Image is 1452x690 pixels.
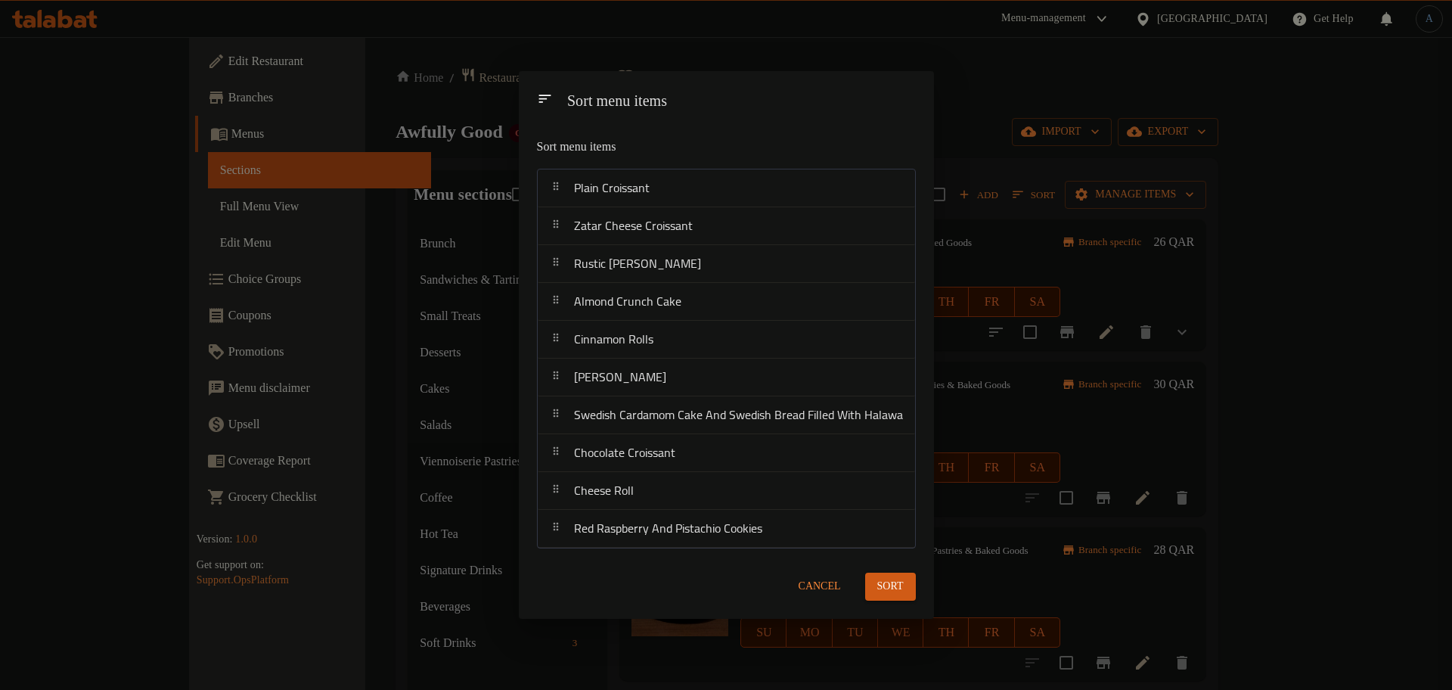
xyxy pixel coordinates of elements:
div: Rustic [PERSON_NAME] [538,245,915,283]
div: Swedish Cardamom Cake And Swedish Bread Filled With Halawa [538,396,915,434]
div: Sort menu items [561,85,898,119]
span: Plain Croissant [574,176,650,199]
div: Chocolate Croissant [538,434,915,472]
span: Chocolate Croissant [574,441,675,464]
div: Red Raspberry And Pistachio Cookies [538,510,915,548]
div: Plain Croissant [538,169,915,207]
span: Red Raspberry And Pistachio Cookies [574,517,762,539]
div: Almond Crunch Cake [538,283,915,321]
span: Rustic [PERSON_NAME] [574,252,701,275]
button: Sort [865,573,916,601]
span: Almond Crunch Cake [574,290,681,312]
span: Swedish Cardamom Cake And Swedish Bread Filled With Halawa [574,403,903,426]
div: Cheese Roll [538,472,915,510]
span: [PERSON_NAME] [574,365,666,388]
span: Cheese Roll [574,479,634,502]
p: Sort menu items [537,138,818,157]
div: Zatar Cheese Croissant [538,207,915,245]
span: Zatar Cheese Croissant [574,214,693,237]
button: Cancel [793,573,847,601]
span: Cancel [799,577,841,596]
div: [PERSON_NAME] [538,359,915,396]
span: Sort [877,577,904,596]
span: Cinnamon Rolls [574,328,653,350]
div: Cinnamon Rolls [538,321,915,359]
